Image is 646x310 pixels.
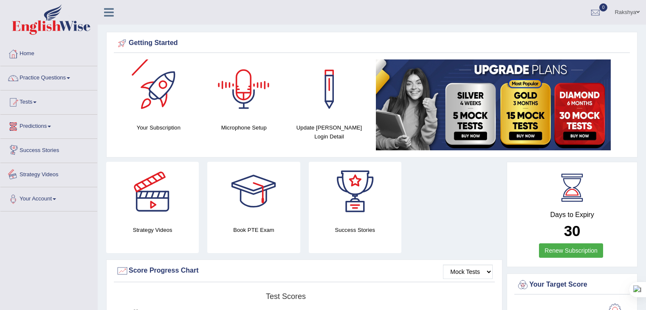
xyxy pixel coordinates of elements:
[0,163,97,184] a: Strategy Videos
[516,211,628,219] h4: Days to Expiry
[116,265,493,277] div: Score Progress Chart
[564,223,581,239] b: 30
[291,123,368,141] h4: Update [PERSON_NAME] Login Detail
[599,3,608,11] span: 0
[120,123,197,132] h4: Your Subscription
[206,123,282,132] h4: Microphone Setup
[309,225,401,234] h4: Success Stories
[0,139,97,160] a: Success Stories
[266,292,306,301] tspan: Test scores
[116,37,628,50] div: Getting Started
[516,279,628,291] div: Your Target Score
[376,59,611,150] img: small5.jpg
[0,115,97,136] a: Predictions
[539,243,603,258] a: Renew Subscription
[207,225,300,234] h4: Book PTE Exam
[0,42,97,63] a: Home
[106,225,199,234] h4: Strategy Videos
[0,187,97,209] a: Your Account
[0,66,97,87] a: Practice Questions
[0,90,97,112] a: Tests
